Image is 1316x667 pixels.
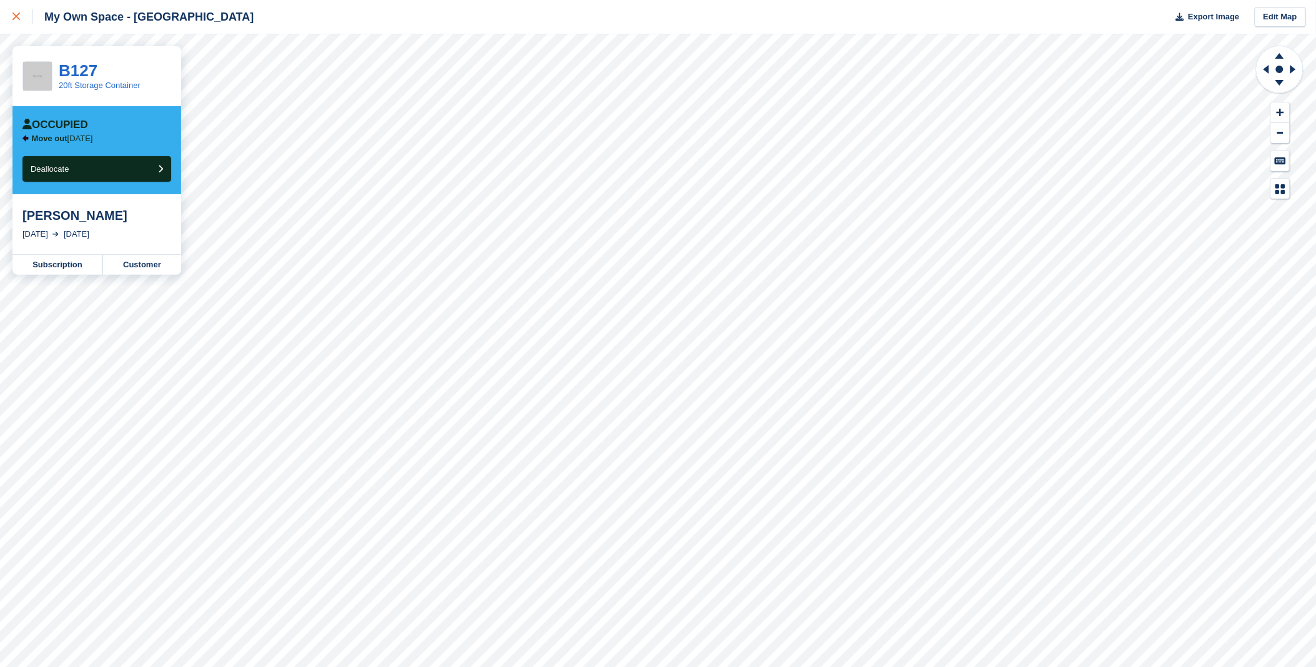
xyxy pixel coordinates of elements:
[64,228,89,240] div: [DATE]
[1188,11,1239,23] span: Export Image
[1271,151,1290,171] button: Keyboard Shortcuts
[31,164,69,174] span: Deallocate
[1271,179,1290,199] button: Map Legend
[59,81,141,90] a: 20ft Storage Container
[1271,123,1290,144] button: Zoom Out
[32,134,93,144] p: [DATE]
[59,61,97,80] a: B127
[22,208,171,223] div: [PERSON_NAME]
[23,62,52,91] img: 256x256-placeholder-a091544baa16b46aadf0b611073c37e8ed6a367829ab441c3b0103e7cf8a5b1b.png
[52,232,59,237] img: arrow-right-light-icn-cde0832a797a2874e46488d9cf13f60e5c3a73dbe684e267c42b8395dfbc2abf.svg
[12,255,103,275] a: Subscription
[1169,7,1240,27] button: Export Image
[32,134,67,143] span: Move out
[33,9,254,24] div: My Own Space - [GEOGRAPHIC_DATA]
[22,119,88,131] div: Occupied
[22,135,29,142] img: arrow-left-icn-90495f2de72eb5bd0bd1c3c35deca35cc13f817d75bef06ecd7c0b315636ce7e.svg
[1255,7,1306,27] a: Edit Map
[103,255,181,275] a: Customer
[1271,102,1290,123] button: Zoom In
[22,228,48,240] div: [DATE]
[22,156,171,182] button: Deallocate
